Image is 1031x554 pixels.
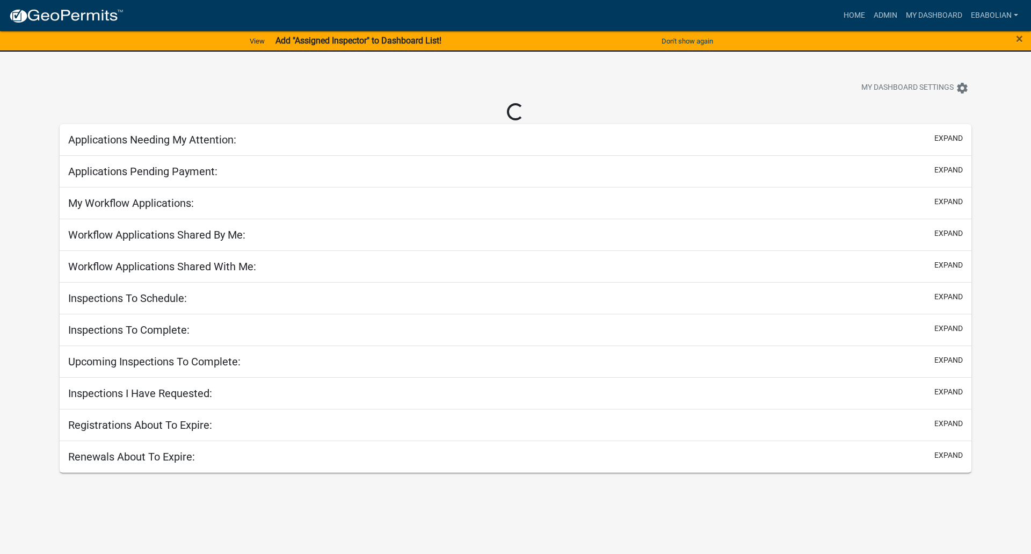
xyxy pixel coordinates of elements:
h5: Renewals About To Expire: [68,450,195,463]
h5: Inspections I Have Requested: [68,387,212,400]
button: expand [934,355,963,366]
a: My Dashboard [902,5,967,26]
button: Don't show again [657,32,717,50]
button: Close [1016,32,1023,45]
button: expand [934,450,963,461]
button: expand [934,418,963,429]
a: Home [839,5,869,26]
button: expand [934,228,963,239]
h5: Applications Pending Payment: [68,165,217,178]
a: View [245,32,269,50]
h5: Inspections To Complete: [68,323,190,336]
h5: Workflow Applications Shared With Me: [68,260,256,273]
span: My Dashboard Settings [861,82,954,95]
a: ebabolian [967,5,1022,26]
button: expand [934,164,963,176]
h5: Workflow Applications Shared By Me: [68,228,245,241]
h5: My Workflow Applications: [68,197,194,210]
button: expand [934,260,963,271]
strong: Add "Assigned Inspector" to Dashboard List! [275,35,441,46]
h5: Registrations About To Expire: [68,419,212,431]
button: expand [934,133,963,144]
button: expand [934,386,963,398]
i: settings [956,82,969,95]
button: My Dashboard Settingssettings [853,77,977,98]
span: × [1016,31,1023,46]
button: expand [934,323,963,334]
h5: Inspections To Schedule: [68,292,187,305]
button: expand [934,196,963,207]
h5: Applications Needing My Attention: [68,133,236,146]
button: expand [934,291,963,303]
h5: Upcoming Inspections To Complete: [68,355,241,368]
a: Admin [869,5,902,26]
